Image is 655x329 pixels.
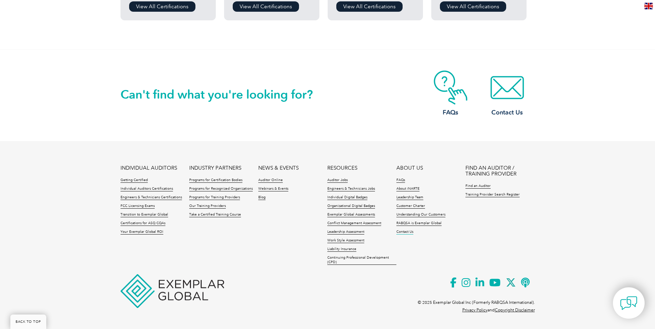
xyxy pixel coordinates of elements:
[462,306,535,314] p: and
[396,178,405,183] a: FAQs
[189,212,241,217] a: Take a Certified Training Course
[462,308,488,312] a: Privacy Policy
[480,108,535,117] h3: Contact Us
[465,184,491,189] a: Find an Auditor
[121,230,163,235] a: Your Exemplar Global ROI
[396,221,442,226] a: RABQSA is Exemplar Global
[396,212,445,217] a: Understanding Our Customers
[423,70,478,117] a: FAQs
[440,1,506,12] a: View All Certifications
[121,89,328,100] h2: Can't find what you're looking for?
[121,274,224,308] img: Exemplar Global
[121,204,155,209] a: FCC Licensing Exams
[396,165,423,171] a: ABOUT US
[258,178,283,183] a: Auditor Online
[495,308,535,312] a: Copyright Disclaimer
[258,195,266,200] a: Blog
[396,195,423,200] a: Leadership Team
[327,230,364,235] a: Leadership Assessment
[396,204,425,209] a: Customer Charter
[480,70,535,105] img: contact-email.webp
[258,165,299,171] a: NEWS & EVENTS
[10,315,46,329] a: BACK TO TOP
[418,299,535,306] p: © 2025 Exemplar Global Inc (Formerly RABQSA International).
[233,1,299,12] a: View All Certifications
[327,256,396,265] a: Continuing Professional Development (CPD)
[644,3,653,9] img: en
[121,212,168,217] a: Transition to Exemplar Global
[189,204,226,209] a: Our Training Providers
[396,230,413,235] a: Contact Us
[121,165,177,171] a: INDIVIDUAL AUDITORS
[327,204,375,209] a: Organizational Digital Badges
[327,247,356,252] a: Liability Insurance
[620,295,637,312] img: contact-chat.png
[336,1,403,12] a: View All Certifications
[327,221,381,226] a: Conflict Management Assessment
[327,238,364,243] a: Work Style Assessment
[423,108,478,117] h3: FAQs
[189,187,253,191] a: Programs for Recognized Organizations
[189,195,240,200] a: Programs for Training Providers
[327,178,348,183] a: Auditor Jobs
[189,165,241,171] a: INDUSTRY PARTNERS
[258,187,288,191] a: Webinars & Events
[327,165,357,171] a: RESOURCES
[121,221,165,226] a: Certifications for ASQ CQAs
[121,178,148,183] a: Getting Certified
[465,192,520,197] a: Training Provider Search Register
[465,165,534,177] a: FIND AN AUDITOR / TRAINING PROVIDER
[327,212,375,217] a: Exemplar Global Assessments
[480,70,535,117] a: Contact Us
[121,187,173,191] a: Individual Auditors Certifications
[189,178,242,183] a: Programs for Certification Bodies
[327,195,367,200] a: Individual Digital Badges
[396,187,420,191] a: About iNARTE
[327,187,375,191] a: Engineers & Technicians Jobs
[129,1,195,12] a: View All Certifications
[121,195,182,200] a: Engineers & Technicians Certifications
[423,70,478,105] img: contact-faq.webp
